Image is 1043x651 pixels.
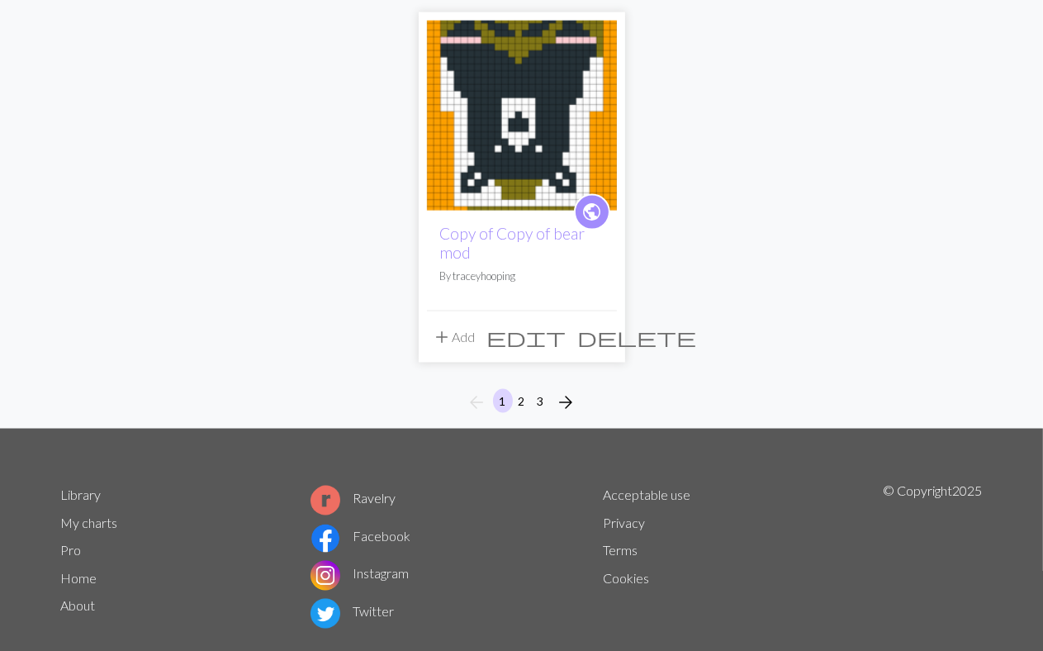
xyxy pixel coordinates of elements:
[572,321,703,353] button: Delete
[604,487,691,503] a: Acceptable use
[61,516,118,531] a: My charts
[61,571,97,587] a: Home
[427,321,481,353] button: Add
[512,389,532,413] button: 2
[311,491,396,506] a: Ravelry
[481,321,572,353] button: Edit
[581,196,602,229] i: public
[311,529,411,544] a: Facebook
[311,561,340,591] img: Instagram logo
[574,194,610,230] a: public
[61,598,96,614] a: About
[311,599,340,629] img: Twitter logo
[493,389,513,413] button: 1
[440,224,586,262] a: Copy of Copy of bear mod
[550,389,583,416] button: Next
[487,325,567,349] span: edit
[427,21,617,211] img: bear mod
[604,516,646,531] a: Privacy
[531,389,551,413] button: 3
[487,327,567,347] i: Edit
[440,268,604,284] p: By traceyhooping
[311,604,395,620] a: Twitter
[61,543,82,558] a: Pro
[311,566,410,582] a: Instagram
[557,392,576,412] i: Next
[427,106,617,121] a: bear mod
[311,524,340,554] img: Facebook logo
[557,391,576,414] span: arrow_forward
[61,487,102,503] a: Library
[884,482,983,632] p: © Copyright 2025
[581,199,602,225] span: public
[604,571,650,587] a: Cookies
[311,486,340,516] img: Ravelry logo
[604,543,638,558] a: Terms
[461,389,583,416] nav: Page navigation
[433,325,453,349] span: add
[578,325,697,349] span: delete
